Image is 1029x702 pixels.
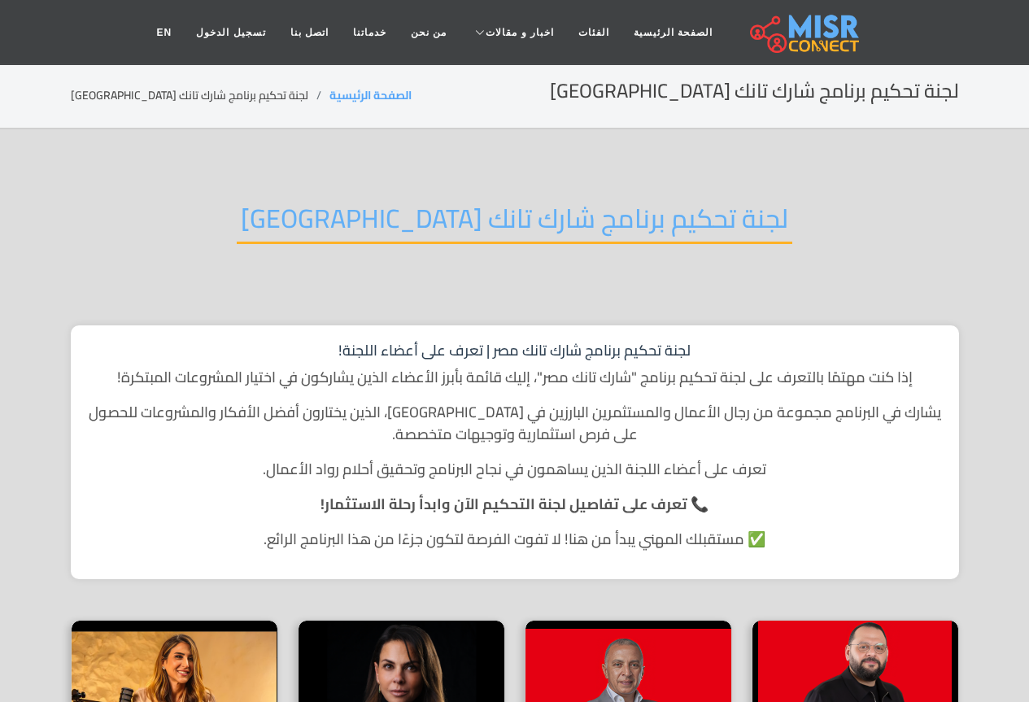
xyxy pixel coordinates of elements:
[566,17,621,48] a: الفئات
[87,493,943,515] p: 📞 تعرف على تفاصيل لجنة التحكيم الآن وابدأ رحلة الاستثمار!
[550,80,959,103] h2: لجنة تحكيم برنامج شارك تانك [GEOGRAPHIC_DATA]
[750,12,859,53] img: main.misr_connect
[87,366,943,388] p: إذا كنت مهتمًا بالتعرف على لجنة تحكيم برنامج "شارك تانك مصر"، إليك قائمة بأبرز الأعضاء الذين يشار...
[87,458,943,480] p: تعرف على أعضاء اللجنة الذين يساهمون في نجاح البرنامج وتحقيق أحلام رواد الأعمال.
[87,528,943,550] p: ✅ مستقبلك المهني يبدأ من هنا! لا تفوت الفرصة لتكون جزءًا من هذا البرنامج الرائع.
[237,203,792,244] h2: لجنة تحكيم برنامج شارك تانك [GEOGRAPHIC_DATA]
[87,401,943,445] p: يشارك في البرنامج مجموعة من رجال الأعمال والمستثمرين البارزين في [GEOGRAPHIC_DATA]، الذين يختارون...
[278,17,341,48] a: اتصل بنا
[329,85,412,106] a: الصفحة الرئيسية
[486,25,554,40] span: اخبار و مقالات
[184,17,277,48] a: تسجيل الدخول
[71,87,329,104] li: لجنة تحكيم برنامج شارك تانك [GEOGRAPHIC_DATA]
[341,17,399,48] a: خدماتنا
[399,17,459,48] a: من نحن
[459,17,566,48] a: اخبار و مقالات
[621,17,725,48] a: الصفحة الرئيسية
[145,17,185,48] a: EN
[87,342,943,360] h1: لجنة تحكيم برنامج شارك تانك مصر | تعرف على أعضاء اللجنة!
